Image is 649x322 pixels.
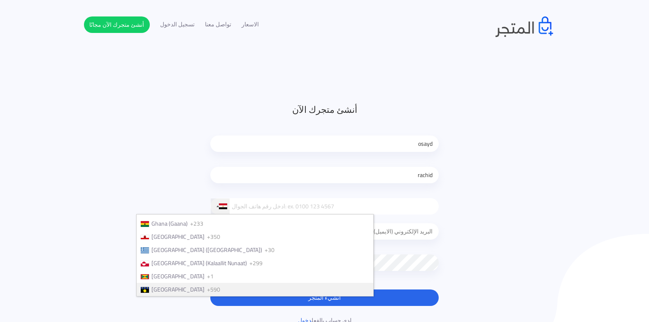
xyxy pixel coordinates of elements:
[210,198,439,215] input: ادخل رقم هاتف الجوال: ex. 0100 123 4567
[151,218,188,229] span: Ghana (Gaana)
[211,198,230,214] div: Egypt (‫مصر‬‎): +20
[207,284,220,295] span: +590
[210,167,439,183] input: اسمك
[210,289,439,306] button: انشيء المتجر
[84,16,150,33] a: أنشئ متجرك الآن مجانًا
[151,284,205,295] span: [GEOGRAPHIC_DATA]
[151,271,205,282] span: [GEOGRAPHIC_DATA]
[160,20,195,29] a: تسجيل الدخول
[190,218,203,229] span: +233
[265,245,274,255] span: +30
[151,258,247,268] span: [GEOGRAPHIC_DATA] (Kalaallit Nunaat)
[151,245,262,255] span: [GEOGRAPHIC_DATA] ([GEOGRAPHIC_DATA])
[205,20,231,29] a: تواصل معنا
[242,20,259,29] a: الاسعار
[249,258,263,268] span: +299
[136,214,374,296] ul: List of countries
[210,103,439,117] h3: أنشئ متجرك الآن
[495,16,553,37] img: logo
[210,135,439,152] input: اسم متجرك
[207,271,214,282] span: +1
[151,231,205,242] span: [GEOGRAPHIC_DATA]
[207,231,220,242] span: +350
